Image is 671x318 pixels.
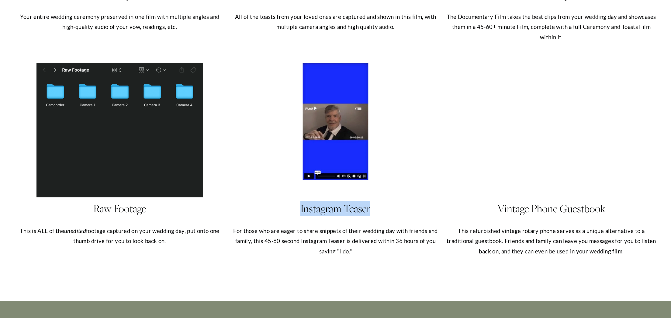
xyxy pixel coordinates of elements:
[445,201,658,216] h4: Vintage Phone Guestbook
[64,228,86,234] em: unedited
[13,201,226,216] h4: Raw Footage
[445,226,658,257] p: This refurbished vintage rotary phone serves as a unique alternative to a traditional guestbook. ...
[13,226,226,246] p: This is ALL of the footage captured on your wedding day, put onto one thumb drive for you to look...
[229,226,442,257] p: For those who are eager to share snippets of their wedding day with friends and family, this 45-6...
[229,201,442,216] h4: Instagram Teaser
[229,12,442,32] p: All of the toasts from your loved ones are captured and shown in this film, with multiple camera ...
[445,63,658,183] iframe: Vintage Phone Guestbook
[445,12,658,43] p: The Documentary Film takes the best clips from your wedding day and showcases them in a 45-60+ mi...
[13,12,226,32] p: Your entire wedding ceremony preserved in one film with multiple angles and high-quality audio of...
